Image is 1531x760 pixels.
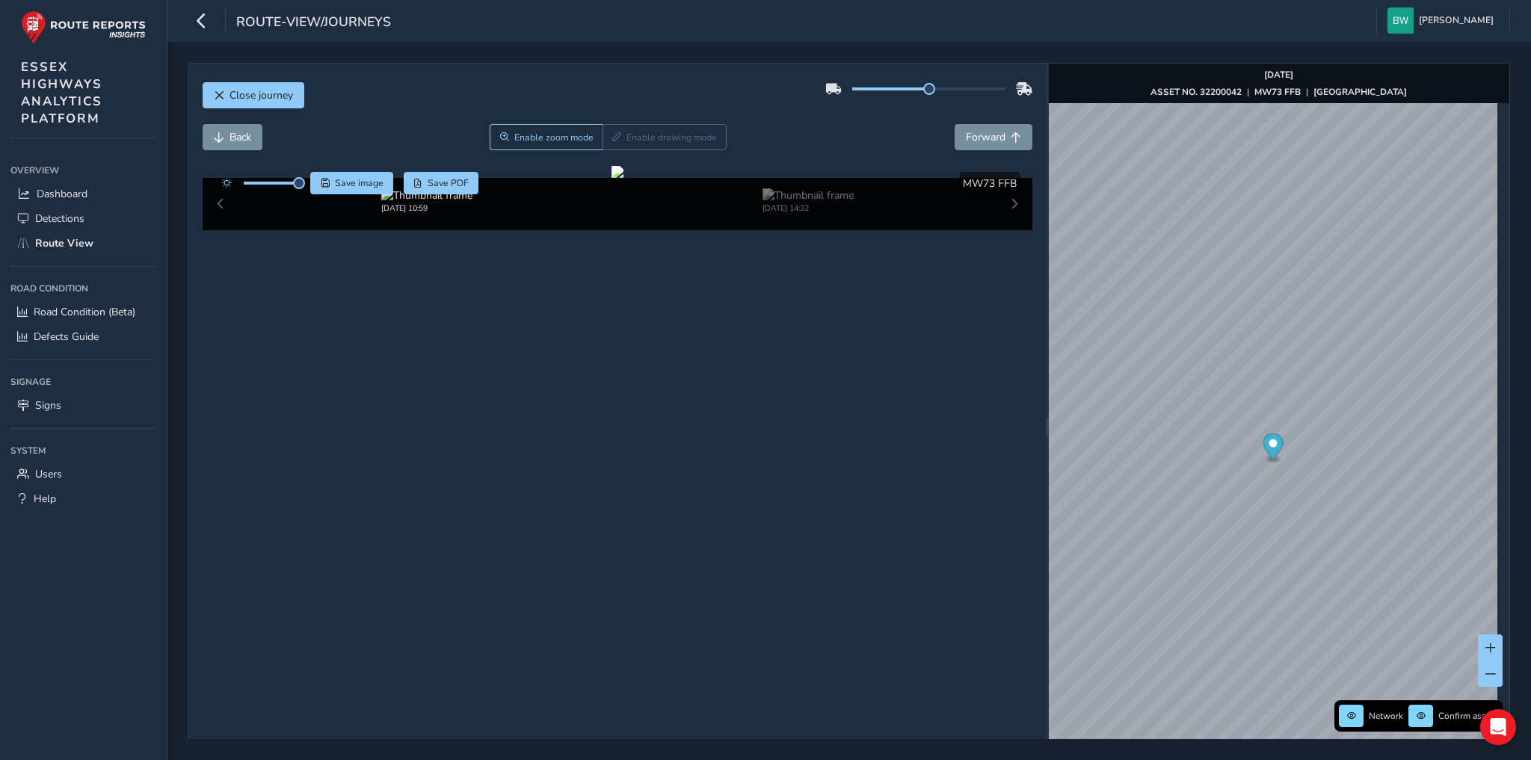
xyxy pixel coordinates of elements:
span: Users [35,467,62,481]
a: Detections [10,206,156,231]
a: Dashboard [10,182,156,206]
span: [PERSON_NAME] [1419,7,1494,34]
a: Users [10,462,156,486]
a: Defects Guide [10,324,156,349]
button: Forward [955,124,1032,150]
span: Help [34,492,56,506]
span: Save PDF [428,177,469,189]
button: PDF [404,172,479,194]
button: Back [203,124,262,150]
a: Signs [10,393,156,418]
span: ESSEX HIGHWAYS ANALYTICS PLATFORM [21,58,102,127]
span: Enable zoom mode [514,132,594,143]
span: Forward [966,130,1005,144]
span: Dashboard [37,187,87,201]
span: Close journey [230,88,293,102]
div: Road Condition [10,277,156,300]
strong: MW73 FFB [1254,86,1301,98]
span: Signs [35,398,61,413]
a: Help [10,486,156,511]
div: System [10,439,156,462]
img: Thumbnail frame [381,188,472,203]
span: Network [1369,710,1403,722]
span: Save image [335,177,383,189]
a: Route View [10,231,156,256]
span: Confirm assets [1438,710,1498,722]
div: Overview [10,159,156,182]
button: [PERSON_NAME] [1387,7,1499,34]
div: Open Intercom Messenger [1480,709,1516,745]
div: Map marker [1263,433,1283,464]
span: MW73 FFB [963,176,1017,191]
span: Back [230,130,251,144]
button: Zoom [490,124,603,150]
strong: [GEOGRAPHIC_DATA] [1313,86,1407,98]
strong: ASSET NO. 32200042 [1150,86,1242,98]
span: route-view/journeys [236,13,391,34]
span: Detections [35,211,84,226]
div: [DATE] 14:32 [763,203,854,214]
span: Route View [35,236,93,250]
span: Defects Guide [34,330,99,344]
div: Signage [10,371,156,393]
img: diamond-layout [1387,7,1414,34]
span: Road Condition (Beta) [34,305,135,319]
div: | | [1150,86,1407,98]
div: [DATE] 10:59 [381,203,472,214]
button: Close journey [203,82,304,108]
button: Save [310,172,393,194]
img: rr logo [21,10,146,44]
img: Thumbnail frame [763,188,854,203]
strong: [DATE] [1264,69,1293,81]
a: Road Condition (Beta) [10,300,156,324]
